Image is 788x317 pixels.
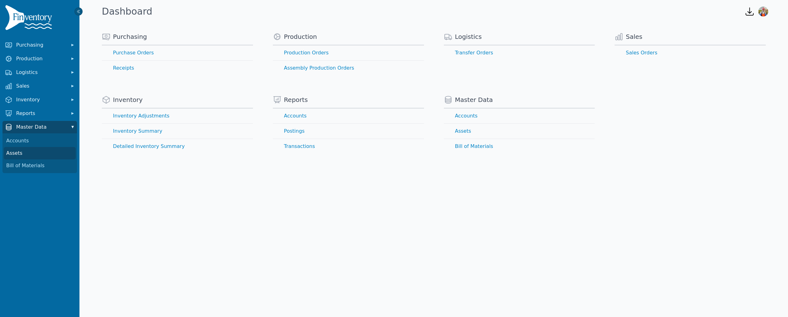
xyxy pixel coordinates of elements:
span: Reports [16,110,66,117]
span: Sales [16,82,66,90]
button: Logistics [2,66,77,79]
a: Accounts [273,108,424,123]
span: Inventory [113,95,143,104]
a: Receipts [102,61,253,76]
a: Bill of Materials [4,159,76,172]
a: Accounts [4,135,76,147]
span: Sales [626,32,642,41]
a: Inventory Summary [102,124,253,139]
span: Master Data [455,95,493,104]
span: Production [16,55,66,62]
a: Sales Orders [615,45,766,60]
button: Purchasing [2,39,77,51]
button: Inventory [2,94,77,106]
button: Production [2,53,77,65]
a: Accounts [444,108,595,123]
span: Production [284,32,317,41]
a: Assets [444,124,595,139]
span: Purchasing [16,41,66,49]
span: Inventory [16,96,66,103]
a: Detailed Inventory Summary [102,139,253,154]
a: Purchase Orders [102,45,253,60]
img: Sera Wheeler [758,7,768,16]
button: Reports [2,107,77,120]
a: Inventory Adjustments [102,108,253,123]
a: Production Orders [273,45,424,60]
span: Master Data [16,123,66,131]
button: Sales [2,80,77,92]
a: Assembly Production Orders [273,61,424,76]
span: Purchasing [113,32,147,41]
a: Transactions [273,139,424,154]
span: Reports [284,95,308,104]
span: Logistics [16,69,66,76]
a: Assets [4,147,76,159]
button: Master Data [2,121,77,133]
h1: Dashboard [102,6,152,17]
a: Transfer Orders [444,45,595,60]
a: Bill of Materials [444,139,595,154]
span: Logistics [455,32,482,41]
img: Finventory [5,5,55,33]
a: Postings [273,124,424,139]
